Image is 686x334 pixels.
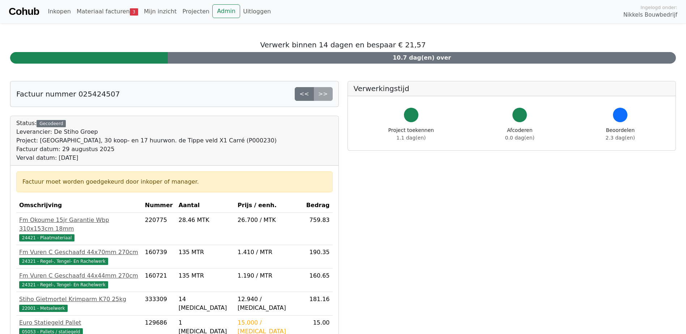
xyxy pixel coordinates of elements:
[19,295,139,312] a: Stiho Gietmortel Krimparm K70 25kg22001 - Metselwerk
[606,135,635,141] span: 2.3 dag(en)
[354,84,670,93] h5: Verwerkingstijd
[505,127,534,142] div: Afcoderen
[388,127,434,142] div: Project toekennen
[303,245,332,269] td: 190.35
[19,271,139,280] div: Fm Vuren C Geschaafd 44x44mm 270cm
[142,292,176,316] td: 333309
[179,216,232,224] div: 28.46 MTK
[303,292,332,316] td: 181.16
[142,269,176,292] td: 160721
[19,234,74,241] span: 24421 - Plaatmateriaal
[19,258,108,265] span: 24321 - Regel-, Tengel- En Rachelwerk
[19,305,68,312] span: 22001 - Metselwerk
[238,248,300,257] div: 1.410 / MTR
[19,318,139,327] div: Euro Statiegeld Pallet
[45,4,73,19] a: Inkopen
[240,4,274,19] a: Uitloggen
[19,295,139,304] div: Stiho Gietmortel Krimparm K70 25kg
[623,11,677,19] span: Nikkels Bouwbedrijf
[16,154,277,162] div: Verval datum: [DATE]
[238,295,300,312] div: 12.940 / [MEDICAL_DATA]
[303,198,332,213] th: Bedrag
[505,135,534,141] span: 0.0 dag(en)
[212,4,240,18] a: Admin
[16,90,120,98] h5: Factuur nummer 025424507
[179,295,232,312] div: 14 [MEDICAL_DATA]
[176,198,235,213] th: Aantal
[640,4,677,11] span: Ingelogd onder:
[19,281,108,288] span: 24321 - Regel-, Tengel- En Rachelwerk
[74,4,141,19] a: Materiaal facturen3
[19,271,139,289] a: Fm Vuren C Geschaafd 44x44mm 270cm24321 - Regel-, Tengel- En Rachelwerk
[142,198,176,213] th: Nummer
[22,177,327,186] div: Factuur moet worden goedgekeurd door inkoper of manager.
[168,52,676,64] div: 10.7 dag(en) over
[142,213,176,245] td: 220775
[19,248,139,257] div: Fm Vuren C Geschaafd 44x70mm 270cm
[179,271,232,280] div: 135 MTR
[19,216,139,233] div: Fm Okoume 15jr Garantie Wbp 310x153cm 18mm
[16,136,277,145] div: Project: [GEOGRAPHIC_DATA], 30 koop- en 17 huurwon. de Tippe veld X1 Carré (P000230)
[396,135,426,141] span: 1.1 dag(en)
[130,8,138,16] span: 3
[16,145,277,154] div: Factuur datum: 29 augustus 2025
[606,127,635,142] div: Beoordelen
[238,216,300,224] div: 26.700 / MTK
[19,216,139,242] a: Fm Okoume 15jr Garantie Wbp 310x153cm 18mm24421 - Plaatmateriaal
[235,198,303,213] th: Prijs / eenh.
[141,4,180,19] a: Mijn inzicht
[303,213,332,245] td: 759.83
[179,248,232,257] div: 135 MTR
[16,128,277,136] div: Leverancier: De Stiho Groep
[303,269,332,292] td: 160.65
[238,271,300,280] div: 1.190 / MTR
[16,198,142,213] th: Omschrijving
[295,87,314,101] a: <<
[19,248,139,265] a: Fm Vuren C Geschaafd 44x70mm 270cm24321 - Regel-, Tengel- En Rachelwerk
[9,3,39,20] a: Cohub
[37,120,66,127] div: Gecodeerd
[16,119,277,162] div: Status:
[10,40,676,49] h5: Verwerk binnen 14 dagen en bespaar € 21,57
[179,4,212,19] a: Projecten
[142,245,176,269] td: 160739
